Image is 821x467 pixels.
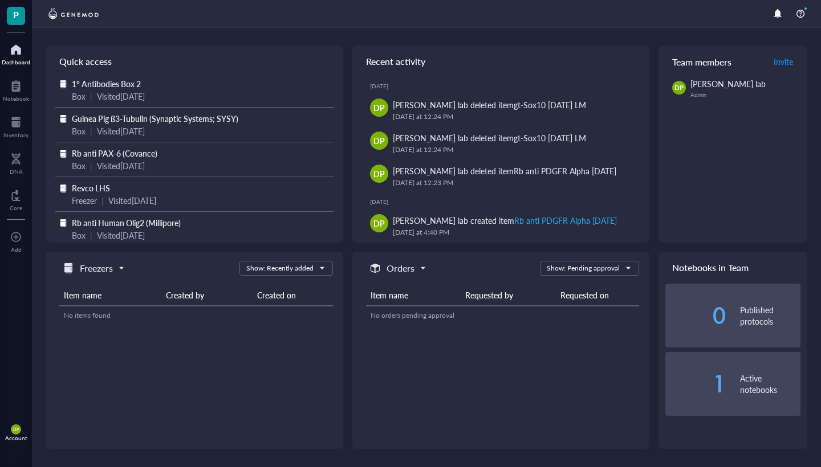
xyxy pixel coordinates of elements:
div: | [90,229,92,241]
div: Account [5,435,27,441]
div: Freezer [72,194,97,207]
div: Visited [DATE] [97,90,145,103]
div: Visited [DATE] [97,125,145,137]
div: DNA [10,168,23,175]
div: [PERSON_NAME] lab deleted item [393,99,587,111]
a: DNA [10,150,23,175]
div: | [90,125,92,137]
span: Invite [774,56,793,67]
div: 1 [665,375,726,393]
div: Rb anti PDGFR Alpha [DATE] [514,165,616,177]
div: [DATE] at 12:23 PM [393,177,632,189]
div: [DATE] at 12:24 PM [393,111,632,122]
div: Dashboard [2,59,30,65]
div: | [101,194,104,207]
a: Dashboard [2,40,30,65]
span: Rb anti Human Olig2 (Millipore) [72,217,181,228]
span: DP [373,101,385,114]
div: | [90,159,92,172]
span: Revco LHS [72,182,110,194]
span: DP [675,83,684,93]
div: Visited [DATE] [97,229,145,241]
div: [PERSON_NAME] lab deleted item [393,132,587,144]
th: Item name [366,285,461,306]
div: 0 [665,306,726,325]
div: Rb anti PDGFR Alpha [DATE] [514,215,617,226]
button: Invite [773,52,794,71]
div: No orders pending approval [371,310,635,321]
div: [PERSON_NAME] lab created item [393,214,617,227]
div: | [90,90,92,103]
div: Team members [659,46,807,77]
th: Created on [253,285,333,306]
a: Core [10,186,22,211]
div: Show: Recently added [246,263,314,273]
div: [PERSON_NAME] lab deleted item [393,165,617,177]
div: Active notebooks [740,372,800,395]
div: Add [11,246,22,253]
th: Item name [59,285,161,306]
a: DP[PERSON_NAME] lab created itemRb anti PDGFR Alpha [DATE][DATE] at 4:40 PM [361,210,641,243]
div: gt-Sox10 [DATE] LM [514,132,586,144]
div: [DATE] [370,83,641,89]
div: Published protocols [740,304,800,327]
span: DP [13,427,18,432]
div: Box [72,90,86,103]
span: P [13,7,19,22]
img: genemod-logo [46,7,101,21]
span: DP [373,134,385,147]
span: [PERSON_NAME] lab [690,78,766,89]
th: Requested by [461,285,556,306]
div: Notebook [3,95,29,102]
th: Requested on [556,285,639,306]
div: Core [10,204,22,211]
div: Recent activity [352,46,650,77]
span: Rb anti PAX-6 (Covance) [72,148,157,159]
span: DP [373,217,385,230]
div: Box [72,159,86,172]
div: Box [72,125,86,137]
div: Visited [DATE] [97,159,145,172]
h5: Orders [387,261,414,275]
span: DP [373,167,385,180]
span: Guinea Pig ß3-Tubulin (Synaptic Systems; SYSY) [72,113,238,124]
div: Admin [690,91,800,98]
a: Inventory [3,113,29,138]
span: 1° Antibodies Box 2 [72,78,141,89]
h5: Freezers [80,261,113,275]
div: No items found [64,310,328,321]
div: Box [72,229,86,241]
div: Notebooks in Team [659,252,807,284]
div: [DATE] at 12:24 PM [393,144,632,155]
th: Created by [161,285,253,306]
div: Quick access [46,46,343,77]
a: Notebook [3,77,29,102]
div: Visited [DATE] [108,194,156,207]
div: Inventory [3,132,29,138]
div: gt-Sox10 [DATE] LM [514,99,586,110]
div: [DATE] [370,198,641,205]
div: Show: Pending approval [547,263,620,273]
